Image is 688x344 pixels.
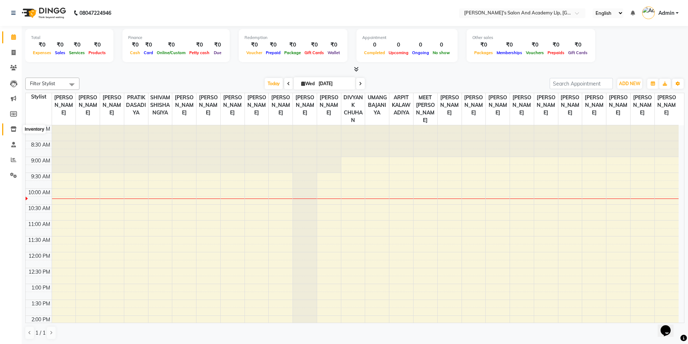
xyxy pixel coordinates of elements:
span: MEET [PERSON_NAME] [414,93,437,125]
div: 9:30 AM [30,173,52,180]
div: 12:30 PM [27,268,52,276]
div: ₹0 [264,41,282,49]
span: Vouchers [524,50,546,55]
div: ₹0 [524,41,546,49]
iframe: chat widget [658,315,681,337]
span: [PERSON_NAME] [655,93,679,117]
div: 10:30 AM [27,205,52,212]
button: ADD NEW [617,79,642,89]
span: [PERSON_NAME] [76,93,100,117]
div: 0 [387,41,410,49]
span: [PERSON_NAME] [52,93,76,117]
span: 1 / 1 [35,329,46,337]
span: Sales [53,50,67,55]
span: Due [212,50,223,55]
div: 2:00 PM [30,316,52,323]
div: 9:00 AM [30,157,52,165]
span: [PERSON_NAME] [317,93,341,117]
div: Total [31,35,108,41]
div: ₹0 [31,41,53,49]
div: ₹0 [187,41,211,49]
span: [PERSON_NAME] [221,93,245,117]
img: Admin [642,6,655,19]
span: [PERSON_NAME] [172,93,196,117]
div: 11:30 AM [27,236,52,244]
span: ARPIT KALAWADIYA [389,93,413,117]
span: Online/Custom [155,50,187,55]
div: Other sales [472,35,589,41]
span: [PERSON_NAME] [558,93,582,117]
span: [PERSON_NAME] [196,93,220,117]
span: Wed [299,81,316,86]
span: Prepaid [264,50,282,55]
div: Inventory [23,125,46,134]
span: [PERSON_NAME] [245,93,269,117]
span: Filter Stylist [30,80,55,86]
span: [PERSON_NAME] [293,93,317,117]
div: ₹0 [53,41,67,49]
span: DIVYANK CHUHAN [341,93,365,125]
span: Cash [128,50,142,55]
span: [PERSON_NAME] [631,93,654,117]
span: [PERSON_NAME] [486,93,510,117]
div: ₹0 [566,41,589,49]
span: Expenses [31,50,53,55]
span: Products [87,50,108,55]
div: Appointment [362,35,452,41]
span: Completed [362,50,387,55]
span: PRATIK DASADIYA [124,93,148,117]
span: [PERSON_NAME] [510,93,534,117]
div: ₹0 [326,41,342,49]
span: Memberships [495,50,524,55]
span: Prepaids [546,50,566,55]
span: Upcoming [387,50,410,55]
span: Services [67,50,87,55]
span: [PERSON_NAME] [100,93,124,117]
span: Package [282,50,303,55]
span: [PERSON_NAME] [582,93,606,117]
span: Wallet [326,50,342,55]
div: ₹0 [128,41,142,49]
span: [PERSON_NAME] [438,93,462,117]
div: 0 [362,41,387,49]
div: 1:00 PM [30,284,52,292]
div: 1:30 PM [30,300,52,308]
div: 0 [410,41,431,49]
span: Gift Cards [303,50,326,55]
div: ₹0 [472,41,495,49]
span: SHIVAM SHISHANGIYA [148,93,172,117]
span: [PERSON_NAME] [462,93,486,117]
span: Ongoing [410,50,431,55]
div: Redemption [245,35,342,41]
div: 10:00 AM [27,189,52,196]
input: 2025-09-03 [316,78,352,89]
span: Today [265,78,283,89]
span: ADD NEW [619,81,640,86]
div: Stylist [26,93,52,101]
div: ₹0 [142,41,155,49]
span: Admin [658,9,674,17]
span: [PERSON_NAME] [269,93,293,117]
span: Packages [472,50,495,55]
div: 8:30 AM [30,141,52,149]
input: Search Appointment [550,78,613,89]
div: ₹0 [282,41,303,49]
img: logo [18,3,68,23]
span: No show [431,50,452,55]
span: Petty cash [187,50,211,55]
div: ₹0 [67,41,87,49]
div: ₹0 [495,41,524,49]
div: ₹0 [303,41,326,49]
div: 0 [431,41,452,49]
div: ₹0 [87,41,108,49]
span: [PERSON_NAME] [606,93,630,117]
div: 11:00 AM [27,221,52,228]
div: Finance [128,35,224,41]
div: ₹0 [211,41,224,49]
div: ₹0 [546,41,566,49]
span: Card [142,50,155,55]
div: ₹0 [155,41,187,49]
div: 12:00 PM [27,252,52,260]
div: ₹0 [245,41,264,49]
b: 08047224946 [79,3,111,23]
